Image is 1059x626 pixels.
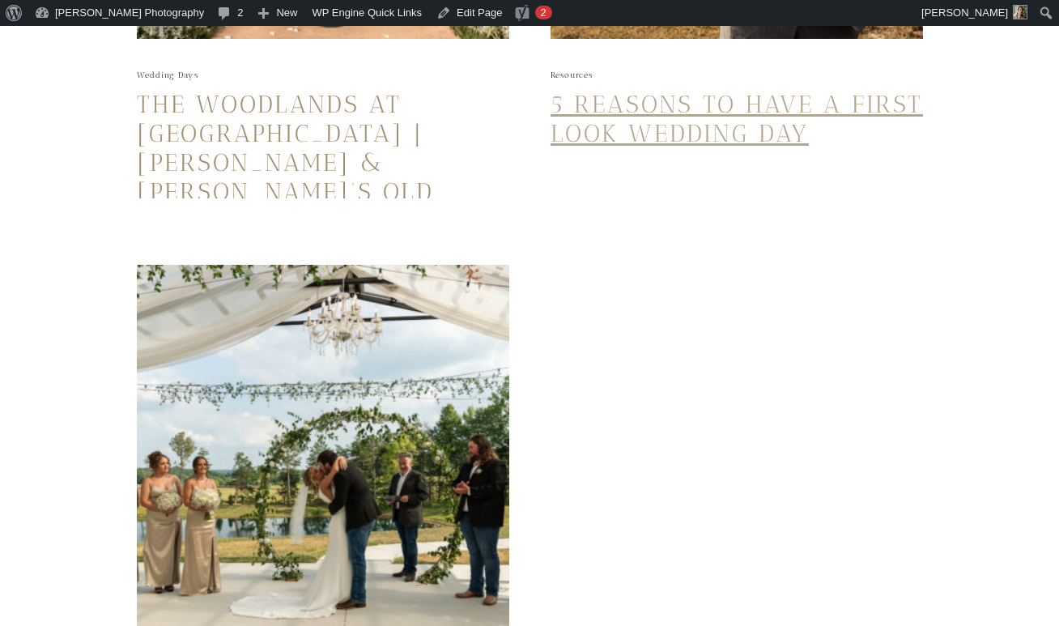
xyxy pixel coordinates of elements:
[921,6,1008,19] span: [PERSON_NAME]
[551,90,923,148] a: 5 Reasons to have a First Look Wedding Day
[540,6,546,19] span: 2
[137,70,198,80] a: Wedding Days
[137,90,434,236] a: The Woodlands at [GEOGRAPHIC_DATA] | [PERSON_NAME] & [PERSON_NAME]’s Old World Wedding Day
[551,70,593,80] a: Resources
